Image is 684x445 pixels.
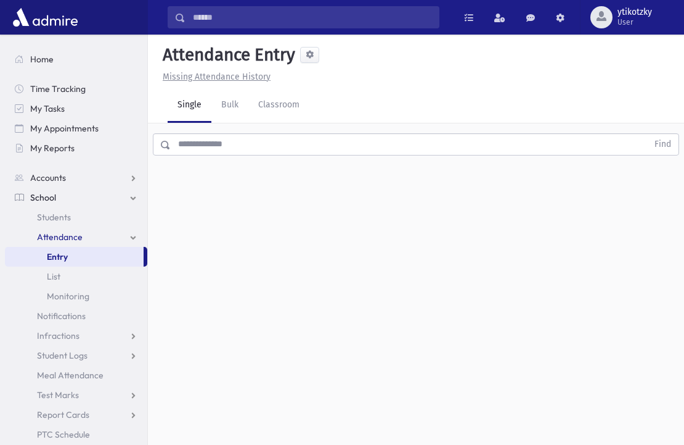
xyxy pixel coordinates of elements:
a: PTC Schedule [5,425,147,444]
span: Test Marks [37,389,79,401]
a: My Tasks [5,99,147,119]
span: Home [30,54,54,65]
a: Attendance [5,227,147,247]
span: Report Cards [37,409,89,420]
a: Missing Attendance History [158,72,271,82]
a: Home [5,49,147,69]
span: PTC Schedule [37,429,90,440]
span: ytikotzky [617,7,652,17]
a: Bulk [211,88,248,123]
span: My Tasks [30,103,65,114]
span: Attendance [37,231,83,243]
img: AdmirePro [10,5,81,30]
span: School [30,192,56,203]
span: Accounts [30,172,66,183]
a: Students [5,207,147,227]
a: Report Cards [5,405,147,425]
h5: Attendance Entry [158,44,295,65]
span: Notifications [37,310,86,322]
a: Classroom [248,88,309,123]
a: Student Logs [5,346,147,365]
a: Notifications [5,306,147,326]
span: Student Logs [37,350,88,361]
span: Monitoring [47,291,89,302]
span: List [47,271,60,282]
span: Students [37,212,71,223]
a: School [5,188,147,207]
span: Time Tracking [30,83,86,94]
span: My Reports [30,143,75,154]
a: List [5,267,147,286]
span: Meal Attendance [37,370,104,381]
a: Time Tracking [5,79,147,99]
a: Meal Attendance [5,365,147,385]
a: Test Marks [5,385,147,405]
button: Find [647,134,678,155]
span: My Appointments [30,123,99,134]
u: Missing Attendance History [163,72,271,82]
span: Infractions [37,330,79,341]
a: Accounts [5,168,147,188]
a: Single [168,88,211,123]
a: Monitoring [5,286,147,306]
span: Entry [47,251,68,262]
a: Infractions [5,326,147,346]
a: Entry [5,247,144,267]
a: My Reports [5,138,147,158]
span: User [617,17,652,27]
input: Search [185,6,439,28]
a: My Appointments [5,119,147,138]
